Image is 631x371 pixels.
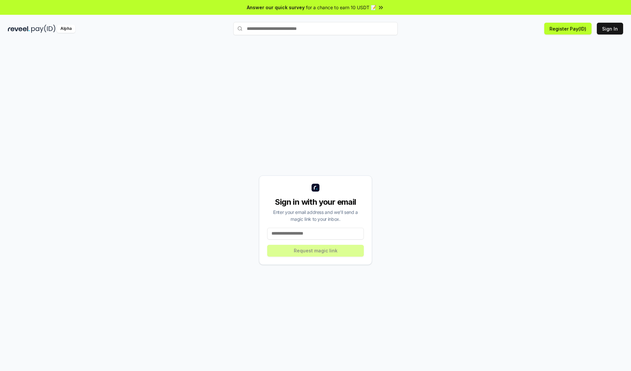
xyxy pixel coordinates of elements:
span: Answer our quick survey [247,4,305,11]
div: Enter your email address and we’ll send a magic link to your inbox. [267,209,364,222]
img: pay_id [31,25,56,33]
button: Sign In [597,23,623,35]
div: Alpha [57,25,75,33]
img: reveel_dark [8,25,30,33]
button: Register Pay(ID) [544,23,592,35]
img: logo_small [312,184,319,192]
span: for a chance to earn 10 USDT 📝 [306,4,376,11]
div: Sign in with your email [267,197,364,207]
